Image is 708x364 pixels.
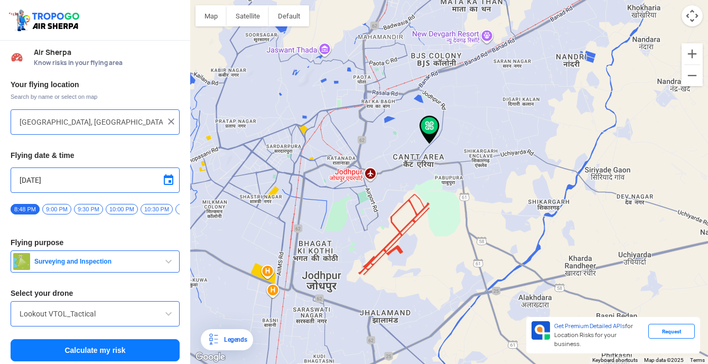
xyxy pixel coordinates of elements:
[42,204,71,214] span: 9:00 PM
[30,257,162,266] span: Surveying and Inspection
[166,116,176,127] img: ic_close.png
[11,152,180,159] h3: Flying date & time
[11,81,180,88] h3: Your flying location
[11,250,180,273] button: Surveying and Inspection
[550,321,648,349] div: for Location Risks for your business.
[11,204,40,214] span: 8:48 PM
[592,357,638,364] button: Keyboard shortcuts
[648,324,695,339] div: Request
[207,333,220,346] img: Legends
[34,59,180,67] span: Know risks in your flying area
[682,5,703,26] button: Map camera controls
[195,5,227,26] button: Show street map
[13,253,30,270] img: survey.png
[227,5,269,26] button: Show satellite imagery
[11,51,23,63] img: Risk Scores
[11,92,180,101] span: Search by name or select on map
[8,8,83,32] img: ic_tgdronemaps.svg
[74,204,103,214] span: 9:30 PM
[106,204,138,214] span: 10:00 PM
[20,116,163,128] input: Search your flying location
[220,333,247,346] div: Legends
[644,357,684,363] span: Map data ©2025
[682,65,703,86] button: Zoom out
[193,350,228,364] a: Open this area in Google Maps (opens a new window)
[193,350,228,364] img: Google
[690,357,705,363] a: Terms
[141,204,173,214] span: 10:30 PM
[11,290,180,297] h3: Select your drone
[554,322,625,330] span: Get Premium Detailed APIs
[11,339,180,361] button: Calculate my risk
[34,48,180,57] span: Air Sherpa
[532,321,550,340] img: Premium APIs
[20,174,171,186] input: Select Date
[20,307,171,320] input: Search by name or Brand
[11,239,180,246] h3: Flying purpose
[175,204,208,214] span: 11:00 PM
[682,43,703,64] button: Zoom in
